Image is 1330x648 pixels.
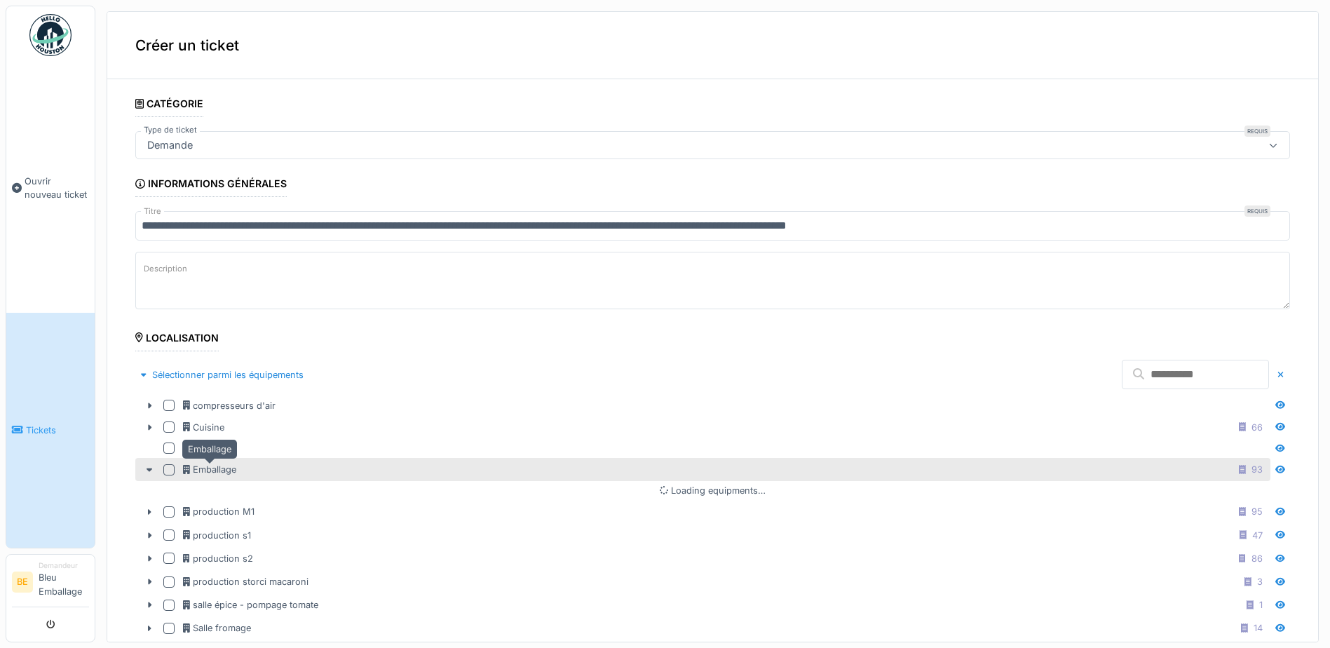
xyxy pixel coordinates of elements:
li: BE [12,572,33,593]
div: Emballage [182,440,237,459]
a: Tickets [6,313,95,548]
div: Informations générales [135,173,287,197]
li: Bleu Emballage [39,560,89,604]
div: Créer un ticket [107,12,1318,79]
div: production s2 [183,552,253,565]
label: Description [141,260,190,278]
div: Salle fromage [183,621,251,635]
div: production M1 [183,505,255,518]
a: BE DemandeurBleu Emballage [12,560,89,607]
div: Catégorie [135,93,203,117]
div: 86 [1251,552,1263,565]
a: Ouvrir nouveau ticket [6,64,95,313]
label: Titre [141,205,164,217]
div: compresseurs d'air [183,399,276,412]
div: Demande [142,137,198,153]
div: Localisation [135,328,219,351]
span: Ouvrir nouveau ticket [25,175,89,201]
div: 3 [1257,575,1263,588]
span: Tickets [26,424,89,437]
div: 1 [1259,598,1263,612]
div: Loading equipments… [135,484,1290,497]
div: Sélectionner parmi les équipements [135,365,309,384]
div: 95 [1251,505,1263,518]
div: production s1 [183,529,251,542]
div: salle épice - pompage tomate [183,598,318,612]
div: Requis [1244,126,1270,137]
div: 47 [1252,529,1263,542]
div: Cuisine [183,421,224,434]
div: Demandeur [39,560,89,571]
label: Type de ticket [141,124,200,136]
div: production storci macaroni [183,575,308,588]
div: 14 [1254,621,1263,635]
div: Emballage [183,463,236,476]
div: Requis [1244,205,1270,217]
div: 66 [1251,421,1263,434]
img: Badge_color-CXgf-gQk.svg [29,14,72,56]
div: 93 [1251,463,1263,476]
